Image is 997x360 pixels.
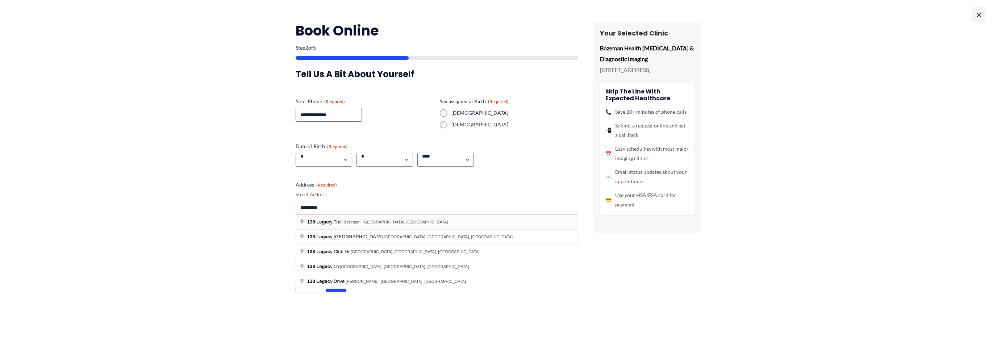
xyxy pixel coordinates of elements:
legend: Address [296,181,337,188]
label: Your Phone [296,98,434,105]
span: Legac [316,279,330,284]
span: Legac [316,264,330,269]
h2: Book Online [296,22,578,39]
p: Step of [296,45,578,50]
span: y Drive [307,279,346,284]
span: (Required) [327,144,348,149]
span: Legac [316,234,330,239]
h3: Tell us a bit about yourself [296,68,578,80]
span: [GEOGRAPHIC_DATA], [GEOGRAPHIC_DATA], [GEOGRAPHIC_DATA] [351,250,480,254]
span: Legac [316,219,330,225]
span: [GEOGRAPHIC_DATA], [GEOGRAPHIC_DATA], [GEOGRAPHIC_DATA] [340,264,469,269]
span: [PERSON_NAME], [GEOGRAPHIC_DATA], [GEOGRAPHIC_DATA] [346,279,466,284]
span: y Ln [307,264,340,269]
span: 💳 [605,195,612,205]
span: y Trail [307,219,344,225]
label: [DEMOGRAPHIC_DATA] [451,121,578,128]
span: y [GEOGRAPHIC_DATA] [307,234,384,239]
li: Easy scheduling with most major imaging clinics [605,144,689,163]
span: Bozeman, [GEOGRAPHIC_DATA], [GEOGRAPHIC_DATA] [344,220,448,224]
h4: Skip the line with Expected Healthcare [605,88,689,102]
span: 5 [313,45,316,51]
span: (Required) [488,99,509,104]
label: Street Address [296,191,578,198]
span: y Club Dr [307,249,351,254]
li: Use your HSA/FSA card for payment [605,191,689,209]
span: 📅 [605,149,612,158]
p: [STREET_ADDRESS] [600,64,694,75]
p: Bozeman Health [MEDICAL_DATA] & Diagnostic Imaging [600,43,694,64]
span: 2 [305,45,308,51]
span: 138 [307,279,315,284]
span: [GEOGRAPHIC_DATA], [GEOGRAPHIC_DATA], [GEOGRAPHIC_DATA] [384,235,513,239]
span: 138 [307,234,315,239]
span: 138 [307,219,315,225]
span: (Required) [316,182,337,188]
span: 📧 [605,172,612,181]
label: [DEMOGRAPHIC_DATA] [451,109,578,117]
span: 📲 [605,126,612,135]
legend: Sex assigned at Birth [440,98,509,105]
span: 138 [307,264,315,269]
li: Save 20+ minutes of phone calls [605,107,689,117]
li: Submit a request online and get a call back [605,121,689,140]
span: (Required) [324,99,345,104]
span: Legac [316,249,330,254]
span: 📞 [605,107,612,117]
h3: Your Selected Clinic [600,29,694,37]
span: 138 [307,249,315,254]
span: × [972,7,986,22]
li: Email status updates about your appointment [605,167,689,186]
legend: Date of Birth [296,143,348,150]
